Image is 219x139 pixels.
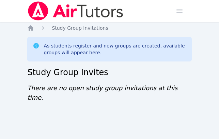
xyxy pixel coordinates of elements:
[27,25,191,31] nav: Breadcrumb
[27,1,124,20] img: Air Tutors
[27,84,177,101] span: There are no open study group invitations at this time.
[27,67,191,78] h2: Study Group Invites
[52,25,108,31] a: Study Group Invitations
[44,42,186,56] div: As students register and new groups are created, available groups will appear here.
